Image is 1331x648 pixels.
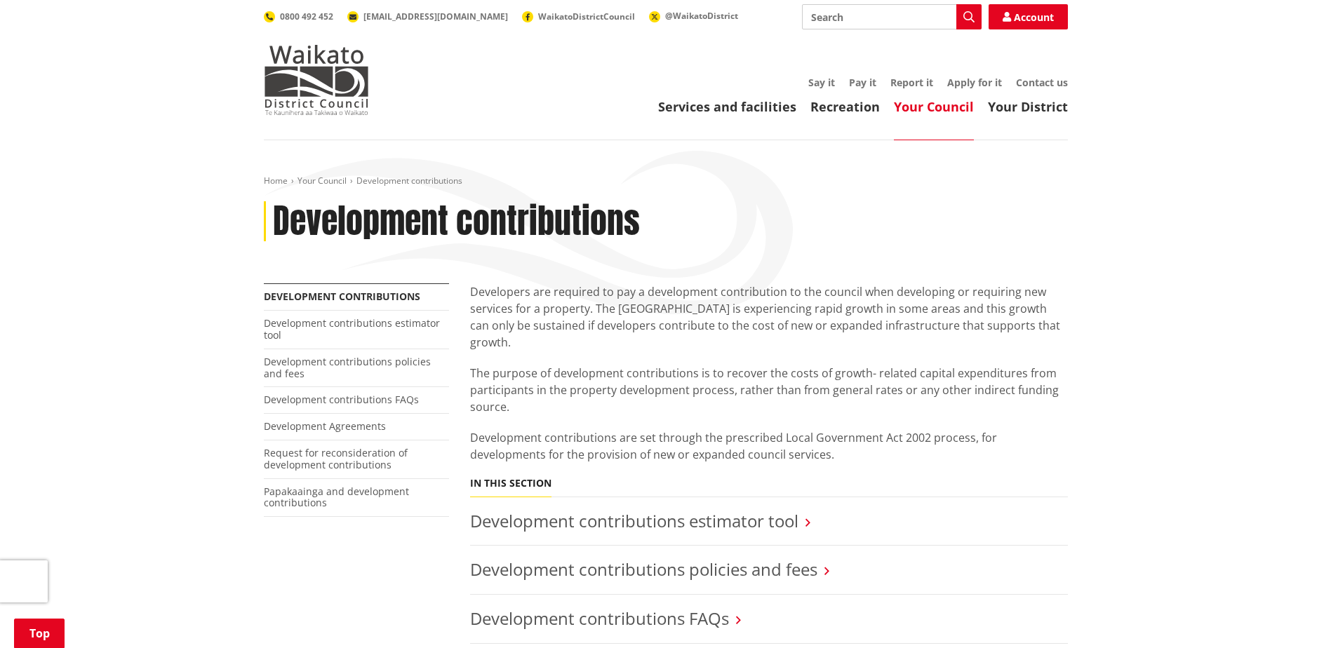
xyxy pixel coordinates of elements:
a: Development contributions FAQs [264,393,419,406]
a: Your Council [297,175,347,187]
a: Contact us [1016,76,1068,89]
p: The purpose of development contributions is to recover the costs of growth- related capital expen... [470,365,1068,415]
a: Report it [890,76,933,89]
a: Papakaainga and development contributions [264,485,409,510]
input: Search input [802,4,982,29]
a: Development contributions [264,290,420,303]
a: @WaikatoDistrict [649,10,738,22]
a: Account [989,4,1068,29]
span: [EMAIL_ADDRESS][DOMAIN_NAME] [363,11,508,22]
nav: breadcrumb [264,175,1068,187]
a: Your Council [894,98,974,115]
a: Services and facilities [658,98,796,115]
a: [EMAIL_ADDRESS][DOMAIN_NAME] [347,11,508,22]
span: @WaikatoDistrict [665,10,738,22]
img: Waikato District Council - Te Kaunihera aa Takiwaa o Waikato [264,45,369,115]
a: Say it [808,76,835,89]
a: Development contributions estimator tool [470,509,798,532]
a: 0800 492 452 [264,11,333,22]
a: Apply for it [947,76,1002,89]
h1: Development contributions [273,201,640,242]
a: Development contributions policies and fees [264,355,431,380]
a: WaikatoDistrictCouncil [522,11,635,22]
a: Top [14,619,65,648]
span: 0800 492 452 [280,11,333,22]
p: Development contributions are set through the prescribed Local Government Act 2002 process, for d... [470,429,1068,463]
a: Home [264,175,288,187]
p: Developers are required to pay a development contribution to the council when developing or requi... [470,283,1068,351]
a: Development contributions estimator tool [264,316,440,342]
span: WaikatoDistrictCouncil [538,11,635,22]
a: Development contributions FAQs [470,607,729,630]
a: Development Agreements [264,419,386,433]
h5: In this section [470,478,551,490]
a: Development contributions policies and fees [470,558,817,581]
a: Request for reconsideration of development contributions [264,446,408,471]
span: Development contributions [356,175,462,187]
a: Pay it [849,76,876,89]
a: Your District [988,98,1068,115]
a: Recreation [810,98,880,115]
